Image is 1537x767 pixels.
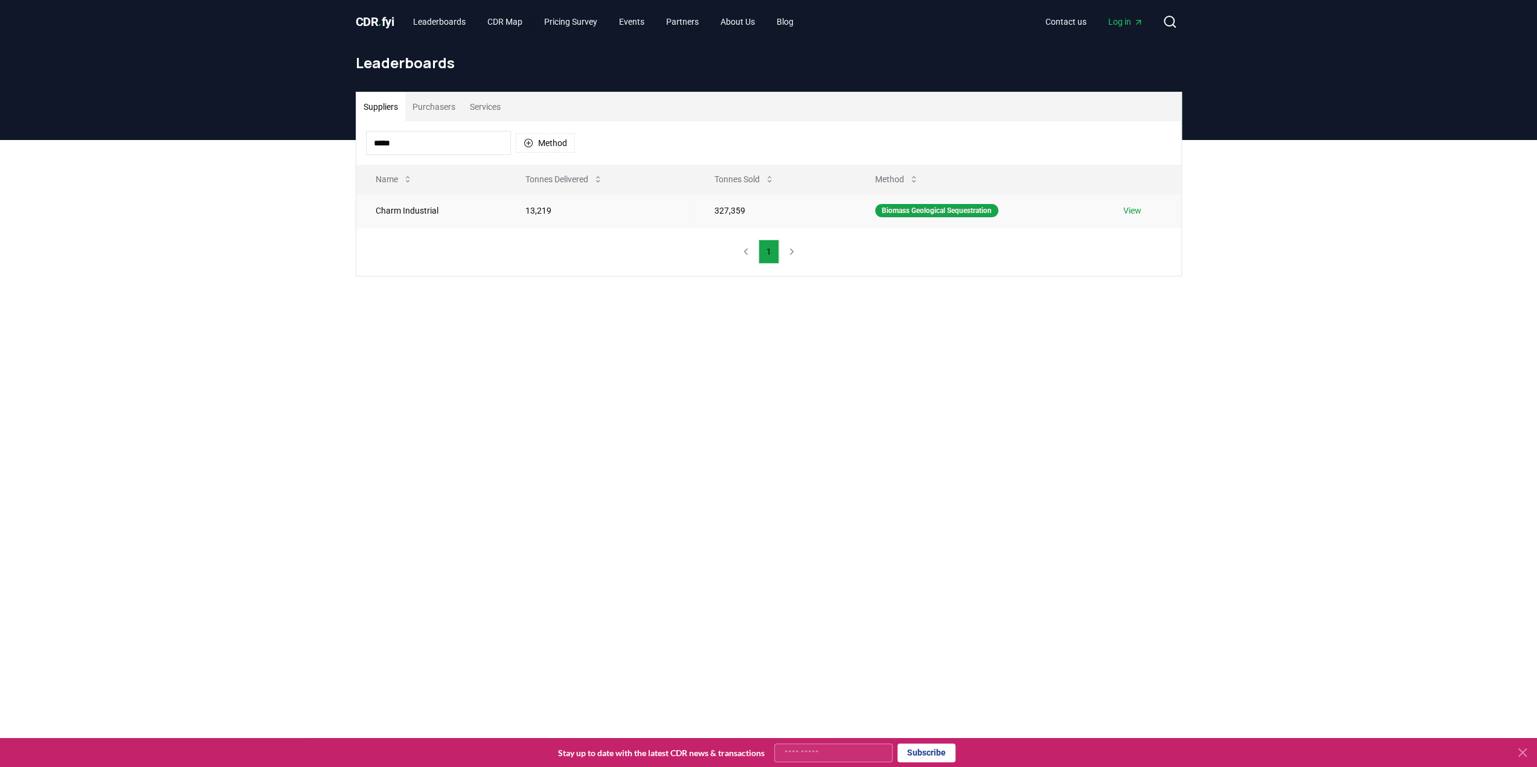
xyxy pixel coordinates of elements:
span: . [378,14,382,29]
button: Tonnes Delivered [516,167,612,191]
h1: Leaderboards [356,53,1182,72]
a: Events [609,11,654,33]
button: Tonnes Sold [705,167,784,191]
td: Charm Industrial [356,194,506,227]
button: Method [516,133,575,153]
a: View [1123,205,1141,217]
a: About Us [711,11,765,33]
button: Suppliers [356,92,405,121]
a: Partners [656,11,708,33]
button: Services [463,92,508,121]
a: CDR.fyi [356,13,394,30]
nav: Main [1036,11,1153,33]
a: Leaderboards [403,11,475,33]
a: Log in [1099,11,1153,33]
div: Biomass Geological Sequestration [875,204,998,217]
td: 327,359 [695,194,856,227]
nav: Main [403,11,803,33]
button: 1 [759,240,779,264]
a: Pricing Survey [534,11,607,33]
button: Purchasers [405,92,463,121]
button: Name [366,167,422,191]
a: CDR Map [478,11,532,33]
button: Method [865,167,928,191]
span: CDR fyi [356,14,394,29]
a: Contact us [1036,11,1096,33]
td: 13,219 [506,194,695,227]
a: Blog [767,11,803,33]
span: Log in [1108,16,1143,28]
